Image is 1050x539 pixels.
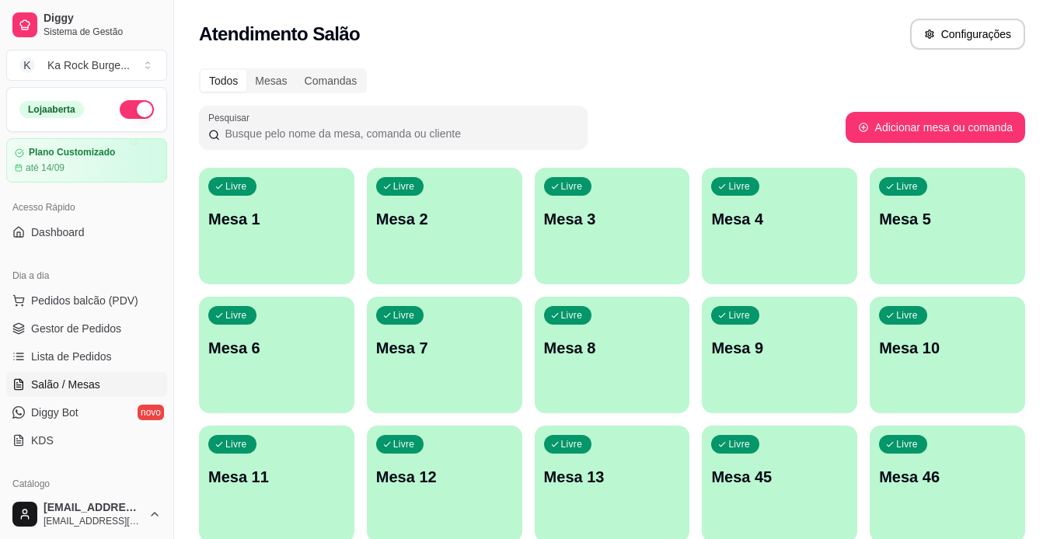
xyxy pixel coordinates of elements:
[6,316,167,341] a: Gestor de Pedidos
[31,321,121,336] span: Gestor de Pedidos
[246,70,295,92] div: Mesas
[208,337,345,359] p: Mesa 6
[31,405,78,420] span: Diggy Bot
[31,377,100,392] span: Salão / Mesas
[6,496,167,533] button: [EMAIL_ADDRESS][DOMAIN_NAME][EMAIL_ADDRESS][DOMAIN_NAME]
[6,138,167,183] a: Plano Customizadoaté 14/09
[19,57,35,73] span: K
[44,26,161,38] span: Sistema de Gestão
[26,162,65,174] article: até 14/09
[393,309,415,322] p: Livre
[201,70,246,92] div: Todos
[879,337,1016,359] p: Mesa 10
[711,466,848,488] p: Mesa 45
[225,309,247,322] p: Livre
[393,438,415,450] p: Livre
[702,168,857,284] button: LivreMesa 4
[702,297,857,413] button: LivreMesa 9
[31,293,138,308] span: Pedidos balcão (PDV)
[896,180,918,193] p: Livre
[6,50,167,81] button: Select a team
[6,288,167,313] button: Pedidos balcão (PDV)
[896,438,918,450] p: Livre
[879,466,1016,488] p: Mesa 46
[6,220,167,245] a: Dashboard
[711,208,848,230] p: Mesa 4
[879,208,1016,230] p: Mesa 5
[535,168,690,284] button: LivreMesa 3
[376,337,513,359] p: Mesa 7
[561,438,583,450] p: Livre
[6,372,167,397] a: Salão / Mesas
[376,208,513,230] p: Mesa 2
[6,195,167,220] div: Acesso Rápido
[199,22,360,47] h2: Atendimento Salão
[376,466,513,488] p: Mesa 12
[896,309,918,322] p: Livre
[728,309,750,322] p: Livre
[870,297,1025,413] button: LivreMesa 10
[846,112,1025,143] button: Adicionar mesa ou comanda
[47,57,130,73] div: Ka Rock Burge ...
[225,438,247,450] p: Livre
[29,147,115,158] article: Plano Customizado
[208,466,345,488] p: Mesa 11
[393,180,415,193] p: Livre
[44,515,142,527] span: [EMAIL_ADDRESS][DOMAIN_NAME]
[910,19,1025,50] button: Configurações
[44,501,142,515] span: [EMAIL_ADDRESS][DOMAIN_NAME]
[367,297,522,413] button: LivreMesa 7
[120,100,154,119] button: Alterar Status
[870,168,1025,284] button: LivreMesa 5
[535,297,690,413] button: LivreMesa 8
[6,263,167,288] div: Dia a dia
[296,70,366,92] div: Comandas
[208,111,255,124] label: Pesquisar
[6,344,167,369] a: Lista de Pedidos
[19,101,84,118] div: Loja aberta
[44,12,161,26] span: Diggy
[225,180,247,193] p: Livre
[220,126,578,141] input: Pesquisar
[728,180,750,193] p: Livre
[199,168,354,284] button: LivreMesa 1
[208,208,345,230] p: Mesa 1
[367,168,522,284] button: LivreMesa 2
[31,224,85,240] span: Dashboard
[561,309,583,322] p: Livre
[6,6,167,43] a: DiggySistema de Gestão
[31,433,54,448] span: KDS
[711,337,848,359] p: Mesa 9
[728,438,750,450] p: Livre
[544,337,681,359] p: Mesa 8
[544,208,681,230] p: Mesa 3
[561,180,583,193] p: Livre
[31,349,112,364] span: Lista de Pedidos
[6,428,167,453] a: KDS
[199,297,354,413] button: LivreMesa 6
[544,466,681,488] p: Mesa 13
[6,400,167,425] a: Diggy Botnovo
[6,471,167,496] div: Catálogo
